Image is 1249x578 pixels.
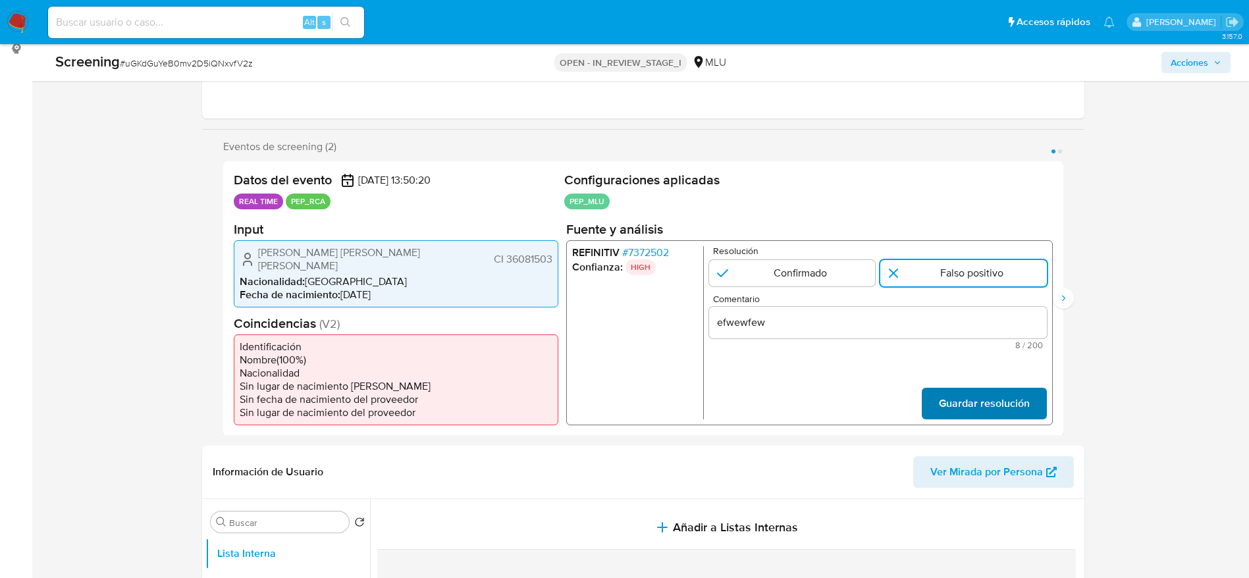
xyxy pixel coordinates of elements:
[213,465,323,479] h1: Información de Usuario
[1225,15,1239,29] a: Salir
[55,51,120,72] b: Screening
[1222,31,1242,41] span: 3.157.0
[48,14,364,31] input: Buscar usuario o caso...
[692,55,726,70] div: MLU
[120,57,253,70] span: # uGKdGuYeB0mv2D5iQNxvfV2z
[332,13,359,32] button: search-icon
[1017,15,1090,29] span: Accesos rápidos
[913,456,1074,488] button: Ver Mirada por Persona
[930,456,1043,488] span: Ver Mirada por Persona
[1161,52,1231,73] button: Acciones
[229,517,344,529] input: Buscar
[322,16,326,28] span: s
[216,517,226,527] button: Buscar
[554,53,687,72] p: OPEN - IN_REVIEW_STAGE_I
[1171,52,1208,73] span: Acciones
[354,517,365,531] button: Volver al orden por defecto
[304,16,315,28] span: Alt
[1146,16,1221,28] p: ext_royacach@mercadolibre.com
[205,538,370,569] button: Lista Interna
[1103,16,1115,28] a: Notificaciones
